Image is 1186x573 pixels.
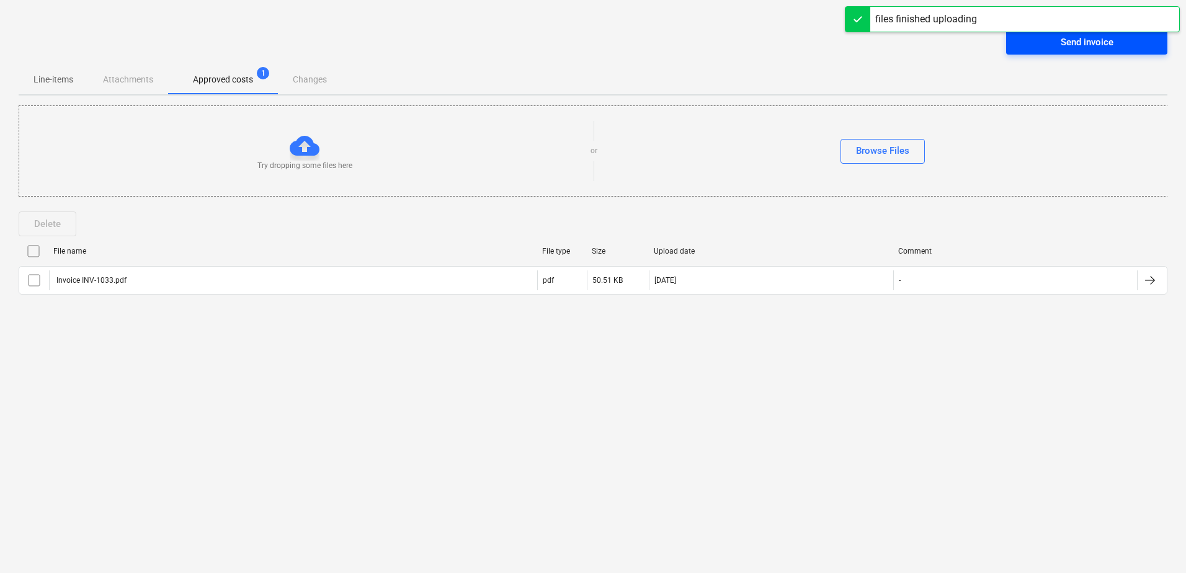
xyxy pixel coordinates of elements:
[1061,34,1113,50] div: Send invoice
[899,276,901,285] div: -
[654,247,888,255] div: Upload date
[875,12,977,27] div: files finished uploading
[542,247,582,255] div: File type
[592,276,623,285] div: 50.51 KB
[840,139,925,164] button: Browse Files
[1006,30,1167,55] button: Send invoice
[33,73,73,86] p: Line-items
[53,247,532,255] div: File name
[193,73,253,86] p: Approved costs
[257,161,352,171] p: Try dropping some files here
[55,276,127,285] div: Invoice INV-1033.pdf
[19,105,1169,197] div: Try dropping some files hereorBrowse Files
[591,146,597,156] p: or
[654,276,676,285] div: [DATE]
[898,247,1133,255] div: Comment
[856,143,909,159] div: Browse Files
[543,276,554,285] div: pdf
[257,67,269,79] span: 1
[592,247,644,255] div: Size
